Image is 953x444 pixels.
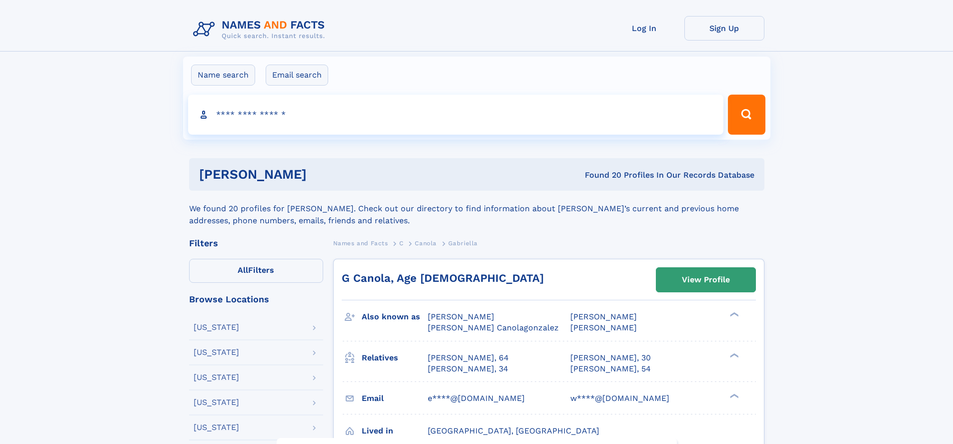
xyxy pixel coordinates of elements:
[415,237,437,249] a: Canola
[362,349,428,366] h3: Relatives
[684,16,764,41] a: Sign Up
[727,352,739,358] div: ❯
[399,237,404,249] a: C
[194,323,239,331] div: [US_STATE]
[189,259,323,283] label: Filters
[188,95,724,135] input: search input
[189,239,323,248] div: Filters
[570,363,651,374] a: [PERSON_NAME], 54
[428,312,494,321] span: [PERSON_NAME]
[682,268,730,291] div: View Profile
[191,65,255,86] label: Name search
[194,423,239,431] div: [US_STATE]
[189,16,333,43] img: Logo Names and Facts
[656,268,755,292] a: View Profile
[189,295,323,304] div: Browse Locations
[428,352,509,363] a: [PERSON_NAME], 64
[428,426,599,435] span: [GEOGRAPHIC_DATA], [GEOGRAPHIC_DATA]
[604,16,684,41] a: Log In
[266,65,328,86] label: Email search
[570,312,637,321] span: [PERSON_NAME]
[199,168,446,181] h1: [PERSON_NAME]
[238,265,248,275] span: All
[570,352,651,363] a: [PERSON_NAME], 30
[333,237,388,249] a: Names and Facts
[194,373,239,381] div: [US_STATE]
[362,390,428,407] h3: Email
[446,170,754,181] div: Found 20 Profiles In Our Records Database
[428,323,559,332] span: [PERSON_NAME] Canolagonzalez
[362,308,428,325] h3: Also known as
[448,240,478,247] span: Gabriella
[399,240,404,247] span: C
[727,392,739,399] div: ❯
[189,191,764,227] div: We found 20 profiles for [PERSON_NAME]. Check out our directory to find information about [PERSON...
[194,348,239,356] div: [US_STATE]
[194,398,239,406] div: [US_STATE]
[570,323,637,332] span: [PERSON_NAME]
[342,272,544,284] a: G Canola, Age [DEMOGRAPHIC_DATA]
[415,240,437,247] span: Canola
[428,363,508,374] a: [PERSON_NAME], 34
[728,95,765,135] button: Search Button
[362,422,428,439] h3: Lived in
[727,311,739,318] div: ❯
